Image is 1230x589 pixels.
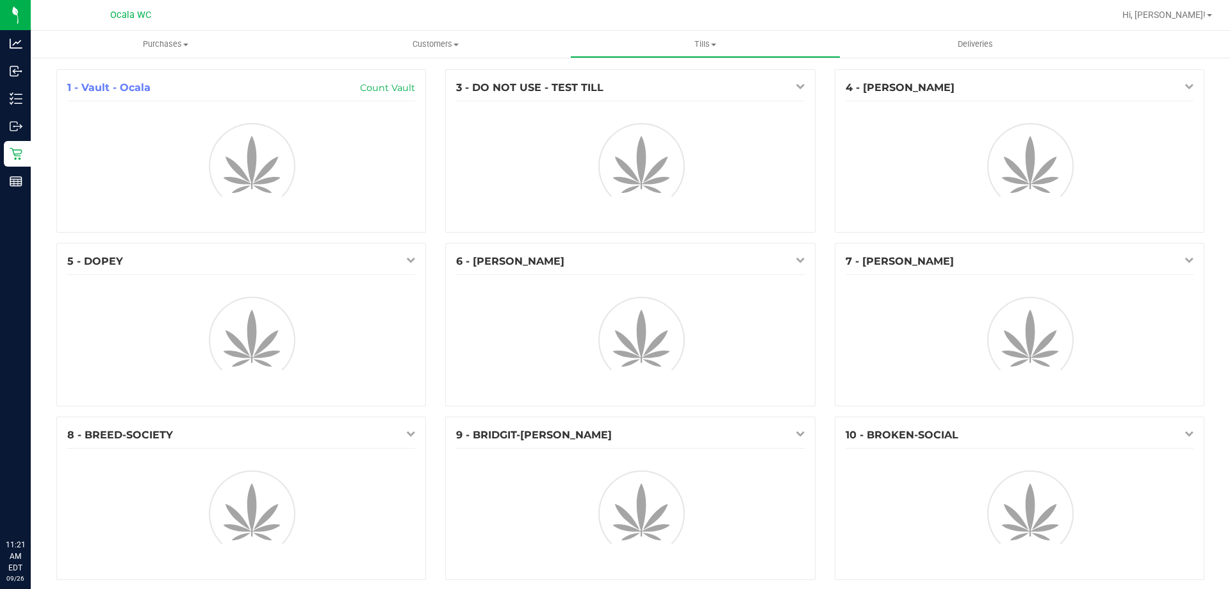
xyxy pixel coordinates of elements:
span: 3 - DO NOT USE - TEST TILL [456,81,603,94]
inline-svg: Reports [10,175,22,188]
a: Customers [300,31,570,58]
a: Tills [570,31,840,58]
a: Deliveries [840,31,1110,58]
span: Deliveries [940,38,1010,50]
p: 11:21 AM EDT [6,539,25,574]
span: 7 - [PERSON_NAME] [846,255,954,267]
inline-svg: Analytics [10,37,22,50]
span: 9 - BRIDGIT-[PERSON_NAME] [456,429,612,441]
p: 09/26 [6,574,25,583]
span: 8 - BREED-SOCIETY [67,429,173,441]
span: Hi, [PERSON_NAME]! [1122,10,1206,20]
inline-svg: Inventory [10,92,22,105]
span: 1 - Vault - Ocala [67,81,151,94]
inline-svg: Inbound [10,65,22,78]
span: Customers [301,38,570,50]
a: Count Vault [360,82,415,94]
span: Ocala WC [110,10,151,21]
span: 10 - BROKEN-SOCIAL [846,429,958,441]
inline-svg: Outbound [10,120,22,133]
span: 5 - DOPEY [67,255,123,267]
span: Tills [571,38,839,50]
span: 6 - [PERSON_NAME] [456,255,564,267]
span: Purchases [31,38,300,50]
inline-svg: Retail [10,147,22,160]
span: 4 - [PERSON_NAME] [846,81,955,94]
a: Purchases [31,31,300,58]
